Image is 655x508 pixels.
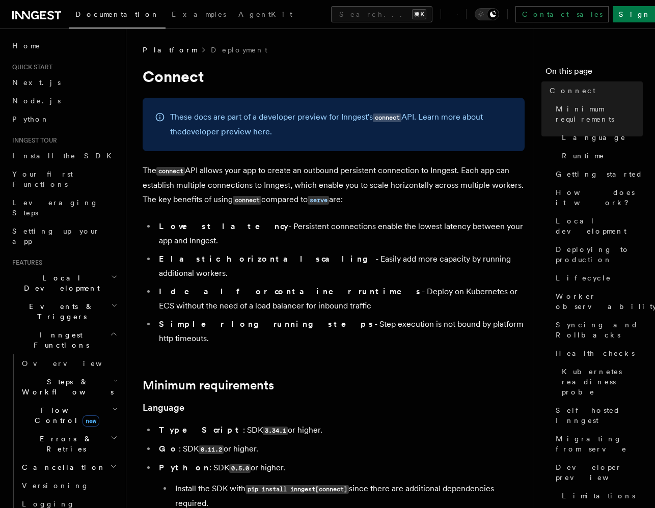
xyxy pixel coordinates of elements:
h1: Connect [143,67,525,86]
span: Connect [550,86,595,96]
a: Python [8,110,120,128]
code: serve [308,196,329,205]
a: Syncing and Rollbacks [552,316,643,344]
a: Lifecycle [552,269,643,287]
a: How does it work? [552,183,643,212]
strong: TypeScript [159,425,243,435]
a: Deployment [211,45,267,55]
span: Runtime [562,151,605,161]
span: Errors & Retries [18,434,111,454]
code: connect [373,114,401,122]
span: Install the SDK [12,152,118,160]
a: Install the SDK [8,147,120,165]
span: Self hosted Inngest [556,405,643,426]
code: 3.34.1 [263,427,288,435]
span: Language [562,132,626,143]
a: Next.js [8,73,120,92]
span: Deploying to production [556,244,643,265]
li: - Deploy on Kubernetes or ECS without the need of a load balancer for inbound traffic [156,285,525,313]
span: Getting started [556,169,643,179]
code: 0.11.2 [199,445,224,454]
a: Worker observability [552,287,643,316]
li: - Step execution is not bound by platform http timeouts. [156,317,525,346]
a: Leveraging Steps [8,193,120,222]
a: Setting up your app [8,222,120,250]
span: Inngest tour [8,136,57,145]
a: Language [143,401,184,415]
a: Deploying to production [552,240,643,269]
span: Leveraging Steps [12,199,98,217]
code: connect [156,167,185,176]
li: : SDK or higher. [156,442,525,457]
a: Limitations [558,487,643,505]
a: Getting started [552,165,643,183]
a: Self hosted Inngest [552,401,643,430]
button: Flow Controlnew [18,401,120,430]
span: Minimum requirements [556,104,643,124]
a: Minimum requirements [552,100,643,128]
a: Connect [545,81,643,100]
span: Versioning [22,482,89,490]
span: Examples [172,10,226,18]
strong: Python [159,463,209,472]
span: Kubernetes readiness probe [562,366,643,397]
a: AgentKit [232,3,298,27]
button: Events & Triggers [8,297,120,326]
code: pip install inngest[connect] [245,485,349,494]
li: - Persistent connections enable the lowest latency between your app and Inngest. [156,219,525,248]
span: Next.js [12,78,61,87]
a: Examples [166,3,232,27]
a: Contact sales [515,6,609,22]
span: AgentKit [238,10,292,18]
button: Steps & Workflows [18,373,120,401]
button: Inngest Functions [8,326,120,354]
span: Your first Functions [12,170,73,188]
a: Local development [552,212,643,240]
code: connect [233,196,261,205]
span: Migrating from serve [556,434,643,454]
span: Documentation [75,10,159,18]
span: Setting up your app [12,227,100,245]
button: Local Development [8,269,120,297]
button: Search...⌘K [331,6,432,22]
button: Toggle dark mode [475,8,499,20]
a: Minimum requirements [143,378,274,392]
strong: Elastic horizontal scaling [159,254,375,264]
span: How does it work? [556,187,643,208]
span: Platform [143,45,197,55]
span: Node.js [12,97,61,105]
h4: On this page [545,65,643,81]
a: Kubernetes readiness probe [558,362,643,401]
code: 0.5.0 [229,464,251,473]
span: Local development [556,216,643,236]
span: Lifecycle [556,273,611,283]
span: Flow Control [18,405,112,426]
span: Home [12,41,41,51]
span: Cancellation [18,462,106,472]
a: Developer preview [552,458,643,487]
p: The API allows your app to create an outbound persistent connection to Inngest. Each app can esta... [143,163,525,207]
span: Inngest Functions [8,330,110,350]
span: Quick start [8,63,52,71]
a: developer preview here [182,127,270,136]
span: Syncing and Rollbacks [556,320,643,340]
button: Cancellation [18,458,120,476]
strong: Ideal for container runtimes [159,287,422,296]
span: new [83,415,99,427]
span: Steps & Workflows [18,377,114,397]
span: Limitations [562,491,635,501]
span: Python [12,115,49,123]
a: Documentation [69,3,166,29]
span: Events & Triggers [8,301,111,322]
a: Language [558,128,643,147]
span: Developer preview [556,462,643,483]
a: Health checks [552,344,643,362]
a: Runtime [558,147,643,165]
a: Versioning [18,476,120,495]
span: Local Development [8,273,111,293]
span: Features [8,259,42,267]
a: Your first Functions [8,165,120,193]
p: These docs are part of a developer preview for Inngest's API. Learn more about the . [170,110,512,139]
span: Health checks [556,348,635,358]
strong: Lowest latency [159,221,288,231]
